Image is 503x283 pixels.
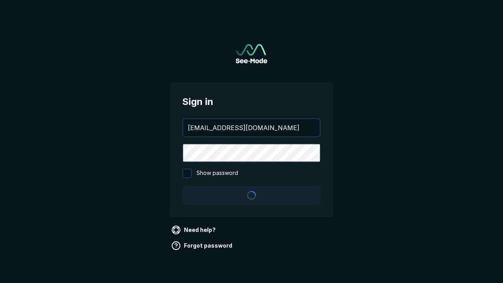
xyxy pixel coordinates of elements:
a: Forgot password [170,239,235,252]
span: Show password [196,169,238,178]
a: Need help? [170,224,219,236]
img: See-Mode Logo [236,44,267,63]
span: Sign in [182,95,321,109]
a: Go to sign in [236,44,267,63]
input: your@email.com [183,119,320,136]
